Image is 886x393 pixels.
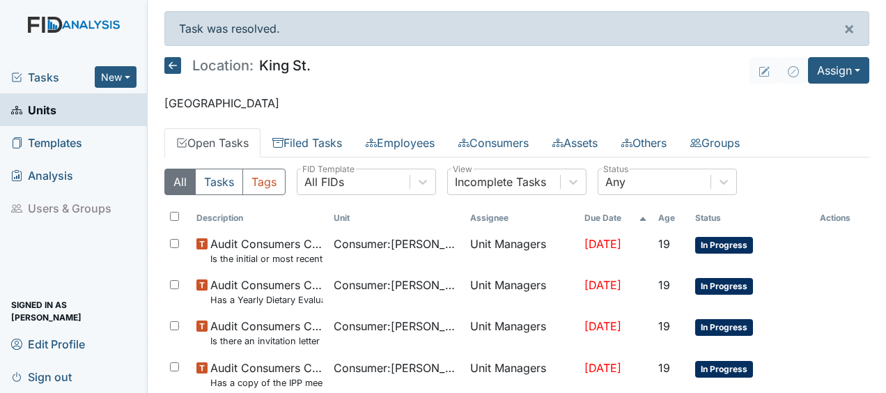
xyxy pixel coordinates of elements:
span: Consumer : [PERSON_NAME][GEOGRAPHIC_DATA] [334,236,460,252]
th: Toggle SortBy [690,206,815,230]
span: In Progress [695,361,753,378]
td: Unit Managers [465,312,579,353]
span: Consumer : [PERSON_NAME][GEOGRAPHIC_DATA] [334,277,460,293]
span: 19 [658,319,670,333]
span: In Progress [695,237,753,254]
th: Actions [814,206,869,230]
a: Filed Tasks [261,128,354,157]
span: Sign out [11,366,72,387]
div: Incomplete Tasks [455,174,546,190]
span: Audit Consumers Charts Has a copy of the IPP meeting been sent to the Parent/Guardian within 30 d... [210,360,322,390]
span: Consumer : [PERSON_NAME][GEOGRAPHIC_DATA] [334,360,460,376]
span: Audit Consumers Charts Has a Yearly Dietary Evaluation been completed? [210,277,322,307]
span: 19 [658,278,670,292]
a: Groups [678,128,752,157]
span: Units [11,99,56,121]
span: Audit Consumers Charts Is the initial or most recent Social Evaluation in the chart? [210,236,322,265]
span: Signed in as [PERSON_NAME] [11,300,137,322]
td: Unit Managers [465,230,579,271]
small: Has a copy of the IPP meeting been sent to the Parent/Guardian [DATE] of the meeting? [210,376,322,390]
button: All [164,169,196,195]
span: Analysis [11,164,73,186]
span: 19 [658,237,670,251]
th: Toggle SortBy [328,206,465,230]
span: [DATE] [584,237,621,251]
span: 19 [658,361,670,375]
span: [DATE] [584,361,621,375]
span: [DATE] [584,319,621,333]
h5: King St. [164,57,311,74]
input: Toggle All Rows Selected [170,212,179,221]
p: [GEOGRAPHIC_DATA] [164,95,869,111]
button: Assign [808,57,869,84]
a: Employees [354,128,446,157]
th: Assignee [465,206,579,230]
span: Templates [11,132,82,153]
span: Edit Profile [11,333,85,355]
span: [DATE] [584,278,621,292]
button: Tasks [195,169,243,195]
a: Open Tasks [164,128,261,157]
small: Is the initial or most recent Social Evaluation in the chart? [210,252,322,265]
a: Assets [541,128,609,157]
button: × [830,12,869,45]
span: In Progress [695,319,753,336]
span: Location: [192,59,254,72]
th: Toggle SortBy [653,206,689,230]
a: Tasks [11,69,95,86]
td: Unit Managers [465,271,579,312]
th: Toggle SortBy [191,206,328,230]
th: Toggle SortBy [579,206,653,230]
button: New [95,66,137,88]
div: Task was resolved. [164,11,869,46]
a: Others [609,128,678,157]
div: All FIDs [304,174,344,190]
span: Consumer : [PERSON_NAME][GEOGRAPHIC_DATA] [334,318,460,334]
span: × [844,18,855,38]
span: Audit Consumers Charts Is there an invitation letter to Parent/Guardian for current years team me... [210,318,322,348]
small: Has a Yearly Dietary Evaluation been completed? [210,293,322,307]
span: In Progress [695,278,753,295]
button: Tags [242,169,286,195]
div: Any [605,174,625,190]
div: Type filter [164,169,286,195]
small: Is there an invitation letter to Parent/Guardian for current years team meetings in T-Logs (Therap)? [210,334,322,348]
a: Consumers [446,128,541,157]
